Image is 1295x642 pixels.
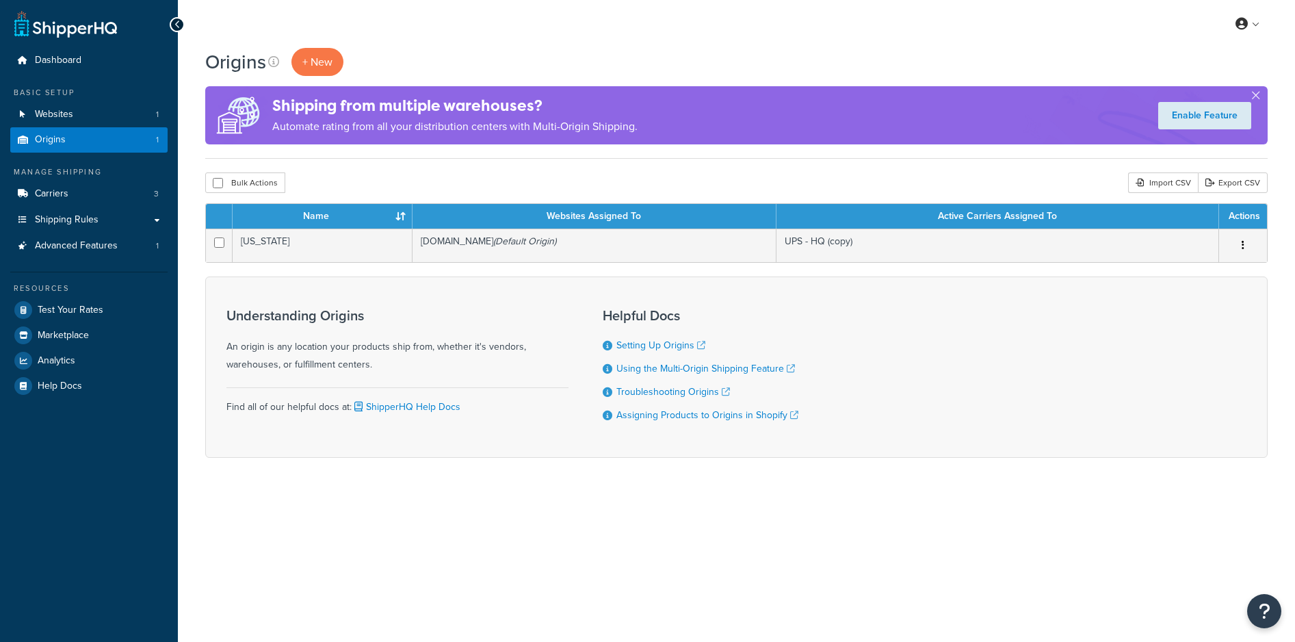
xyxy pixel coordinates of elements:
div: Resources [10,283,168,294]
div: Import CSV [1128,172,1198,193]
span: Marketplace [38,330,89,342]
span: Test Your Rates [38,305,103,316]
a: Analytics [10,348,168,373]
span: 1 [156,240,159,252]
span: + New [302,54,332,70]
button: Bulk Actions [205,172,285,193]
a: Assigning Products to Origins in Shopify [616,408,798,422]
a: Setting Up Origins [616,338,705,352]
span: 1 [156,109,159,120]
a: Origins 1 [10,127,168,153]
h4: Shipping from multiple warehouses? [272,94,638,117]
a: Websites 1 [10,102,168,127]
a: Carriers 3 [10,181,168,207]
th: Actions [1219,204,1267,229]
li: Advanced Features [10,233,168,259]
td: [DOMAIN_NAME] [413,229,776,262]
a: Enable Feature [1158,102,1251,129]
th: Active Carriers Assigned To [776,204,1219,229]
span: Analytics [38,355,75,367]
li: Origins [10,127,168,153]
th: Name : activate to sort column ascending [233,204,413,229]
a: Dashboard [10,48,168,73]
a: + New [291,48,343,76]
a: Export CSV [1198,172,1268,193]
span: Websites [35,109,73,120]
span: Advanced Features [35,240,118,252]
a: Troubleshooting Origins [616,385,730,399]
a: ShipperHQ Home [14,10,117,38]
li: Carriers [10,181,168,207]
td: UPS - HQ (copy) [776,229,1219,262]
h1: Origins [205,49,266,75]
a: Using the Multi-Origin Shipping Feature [616,361,795,376]
a: Help Docs [10,374,168,398]
h3: Helpful Docs [603,308,798,323]
a: Shipping Rules [10,207,168,233]
td: [US_STATE] [233,229,413,262]
img: ad-origins-multi-dfa493678c5a35abed25fd24b4b8a3fa3505936ce257c16c00bdefe2f3200be3.png [205,86,272,144]
a: ShipperHQ Help Docs [352,400,460,414]
div: An origin is any location your products ship from, whether it's vendors, warehouses, or fulfillme... [226,308,568,374]
span: Help Docs [38,381,82,392]
span: Carriers [35,188,68,200]
i: (Default Origin) [493,234,556,248]
h3: Understanding Origins [226,308,568,323]
li: Websites [10,102,168,127]
span: 3 [154,188,159,200]
a: Advanced Features 1 [10,233,168,259]
a: Marketplace [10,323,168,348]
a: Test Your Rates [10,298,168,322]
button: Open Resource Center [1247,594,1281,628]
div: Manage Shipping [10,166,168,178]
th: Websites Assigned To [413,204,776,229]
span: Dashboard [35,55,81,66]
p: Automate rating from all your distribution centers with Multi-Origin Shipping. [272,117,638,136]
div: Basic Setup [10,87,168,99]
span: Shipping Rules [35,214,99,226]
span: 1 [156,134,159,146]
span: Origins [35,134,66,146]
div: Find all of our helpful docs at: [226,387,568,416]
